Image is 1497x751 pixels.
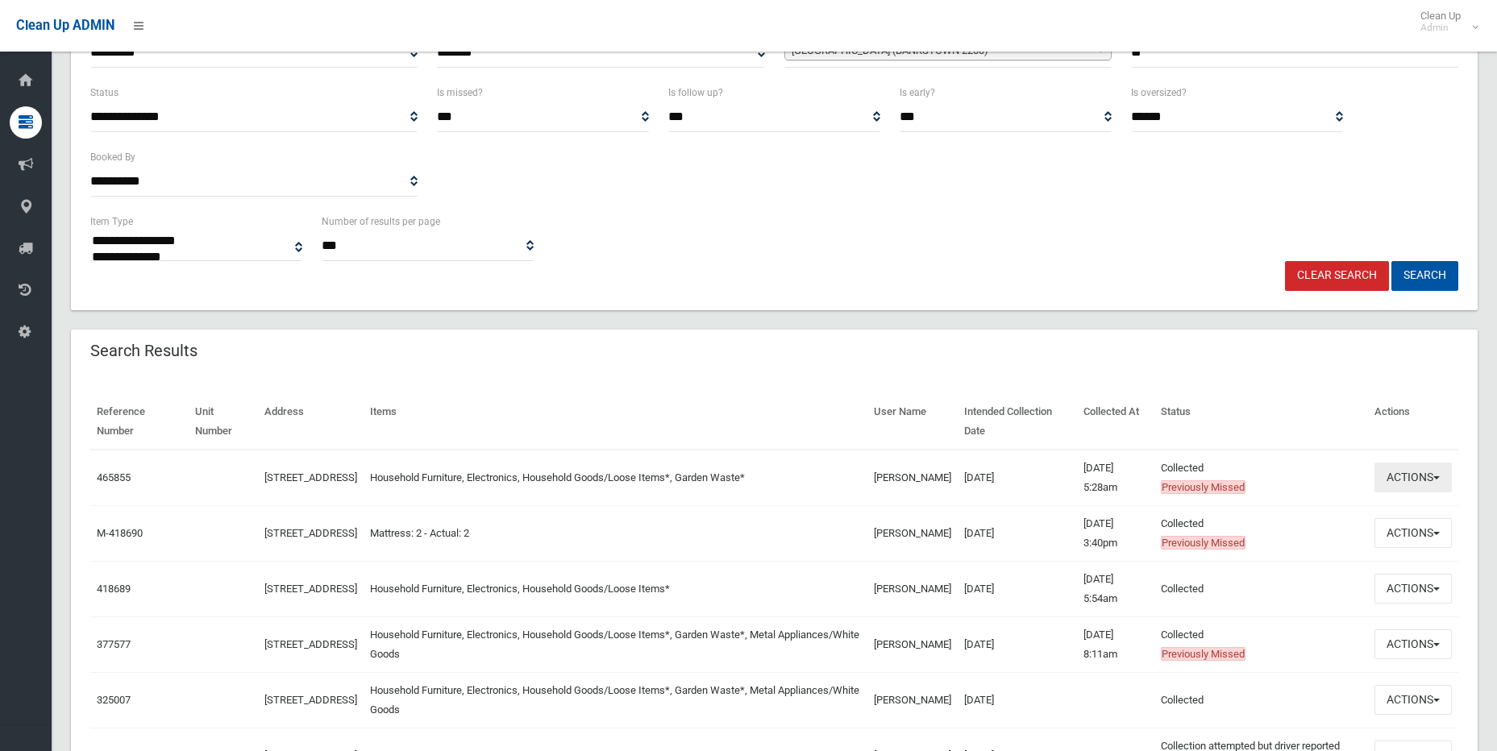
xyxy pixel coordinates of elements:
a: 325007 [97,694,131,706]
th: Actions [1368,394,1458,450]
button: Actions [1374,629,1452,659]
header: Search Results [71,335,217,367]
td: [DATE] [958,672,1077,728]
td: [DATE] 5:28am [1077,450,1154,506]
span: Clean Up [1412,10,1477,34]
td: [DATE] 5:54am [1077,561,1154,616]
th: Address [258,394,364,450]
span: Previously Missed [1161,536,1245,550]
td: [DATE] 3:40pm [1077,505,1154,561]
a: [STREET_ADDRESS] [264,694,357,706]
button: Search [1391,261,1458,291]
label: Booked By [90,148,135,166]
td: [PERSON_NAME] [867,616,958,672]
th: User Name [867,394,958,450]
a: 418689 [97,583,131,595]
td: Household Furniture, Electronics, Household Goods/Loose Items* [364,561,867,616]
label: Is oversized? [1131,84,1187,102]
th: Unit Number [189,394,258,450]
th: Status [1154,394,1368,450]
td: Collected [1154,450,1368,506]
td: Mattress: 2 - Actual: 2 [364,505,867,561]
td: Household Furniture, Electronics, Household Goods/Loose Items*, Garden Waste* [364,450,867,506]
td: Collected [1154,505,1368,561]
a: M-418690 [97,527,143,539]
th: Intended Collection Date [958,394,1077,450]
td: [PERSON_NAME] [867,561,958,616]
a: [STREET_ADDRESS] [264,638,357,650]
button: Actions [1374,574,1452,604]
td: Collected [1154,561,1368,616]
th: Reference Number [90,394,189,450]
td: [DATE] 8:11am [1077,616,1154,672]
td: [PERSON_NAME] [867,672,958,728]
small: Admin [1420,22,1461,34]
button: Actions [1374,463,1452,492]
td: [PERSON_NAME] [867,450,958,506]
th: Collected At [1077,394,1154,450]
a: [STREET_ADDRESS] [264,583,357,595]
a: 377577 [97,638,131,650]
td: [DATE] [958,450,1077,506]
a: Clear Search [1285,261,1389,291]
button: Actions [1374,518,1452,548]
label: Is early? [900,84,935,102]
td: Collected [1154,616,1368,672]
label: Number of results per page [322,213,440,230]
label: Status [90,84,119,102]
a: 465855 [97,471,131,483]
a: [STREET_ADDRESS] [264,471,357,483]
td: Household Furniture, Electronics, Household Goods/Loose Items*, Garden Waste*, Metal Appliances/W... [364,672,867,728]
a: [STREET_ADDRESS] [264,527,357,539]
th: Items [364,394,867,450]
span: Previously Missed [1161,647,1245,661]
span: Previously Missed [1161,480,1245,494]
label: Is missed? [437,84,483,102]
td: Household Furniture, Electronics, Household Goods/Loose Items*, Garden Waste*, Metal Appliances/W... [364,616,867,672]
td: [PERSON_NAME] [867,505,958,561]
button: Actions [1374,685,1452,715]
td: [DATE] [958,616,1077,672]
label: Is follow up? [668,84,723,102]
td: [DATE] [958,561,1077,616]
label: Item Type [90,213,133,230]
td: [DATE] [958,505,1077,561]
td: Collected [1154,672,1368,728]
span: Clean Up ADMIN [16,18,114,33]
